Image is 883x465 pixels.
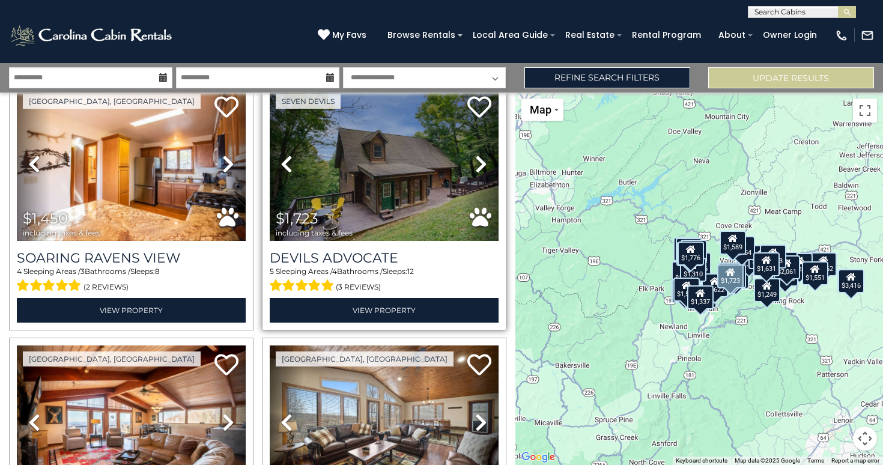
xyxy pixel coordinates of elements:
[270,266,499,295] div: Sleeping Areas / Bathrooms / Sleeps:
[9,23,175,47] img: White-1-2.png
[673,237,700,261] div: $2,687
[672,279,698,303] div: $2,553
[838,269,864,293] div: $3,416
[712,26,751,44] a: About
[521,99,563,121] button: Change map style
[214,353,238,378] a: Add to favorites
[708,67,874,88] button: Update Results
[723,265,749,289] div: $2,031
[318,29,369,42] a: My Favs
[381,26,461,44] a: Browse Rentals
[831,457,879,464] a: Report a map error
[467,95,491,121] a: Add to favorites
[786,253,813,277] div: $1,440
[214,95,238,121] a: Add to favorites
[155,267,160,276] span: 8
[23,351,201,366] a: [GEOGRAPHIC_DATA], [GEOGRAPHIC_DATA]
[270,250,499,266] a: Devils Advocate
[276,351,454,366] a: [GEOGRAPHIC_DATA], [GEOGRAPHIC_DATA]
[23,229,100,237] span: including taxes & fees
[559,26,621,44] a: Real Estate
[835,29,848,42] img: phone-regular-white.png
[720,231,746,255] div: $1,589
[336,279,381,295] span: (3 reviews)
[676,242,703,266] div: $1,450
[276,210,318,227] span: $1,723
[837,269,864,293] div: $3,291
[675,238,702,262] div: $1,662
[518,449,558,465] a: Open this area in Google Maps (opens a new window)
[270,267,274,276] span: 5
[17,88,246,241] img: thumbnail_167735550.jpeg
[518,449,558,465] img: Google
[753,252,780,276] div: $1,631
[270,298,499,323] a: View Property
[17,250,246,266] a: Soaring Ravens View
[17,267,22,276] span: 4
[626,26,707,44] a: Rental Program
[80,267,85,276] span: 3
[853,427,877,451] button: Map camera controls
[684,252,711,276] div: $2,056
[810,252,837,276] div: $5,562
[467,353,491,378] a: Add to favorites
[702,273,728,297] div: $1,622
[467,26,554,44] a: Local Area Guide
[718,263,744,287] div: $2,555
[729,236,755,260] div: $1,454
[276,229,353,237] span: including taxes & fees
[759,245,786,269] div: $1,483
[530,103,551,116] span: Map
[680,258,706,282] div: $1,310
[673,278,700,302] div: $1,551
[17,266,246,295] div: Sleeping Areas / Bathrooms / Sleeps:
[332,29,366,41] span: My Favs
[671,261,697,285] div: $1,904
[17,298,246,323] a: View Property
[754,278,780,302] div: $1,249
[774,255,800,279] div: $2,061
[270,88,499,241] img: thumbnail_165206836.jpeg
[677,242,703,266] div: $1,776
[861,29,874,42] img: mail-regular-white.png
[407,267,414,276] span: 12
[23,210,68,227] span: $1,450
[23,94,201,109] a: [GEOGRAPHIC_DATA], [GEOGRAPHIC_DATA]
[687,285,713,309] div: $1,337
[802,261,828,285] div: $1,551
[83,279,129,295] span: (2 reviews)
[681,240,707,264] div: $2,164
[717,264,744,288] div: $1,723
[676,457,727,465] button: Keyboard shortcuts
[276,94,341,109] a: Seven Devils
[735,457,800,464] span: Map data ©2025 Google
[853,99,877,123] button: Toggle fullscreen view
[757,26,823,44] a: Owner Login
[720,264,746,288] div: $1,354
[332,267,337,276] span: 4
[524,67,690,88] a: Refine Search Filters
[807,457,824,464] a: Terms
